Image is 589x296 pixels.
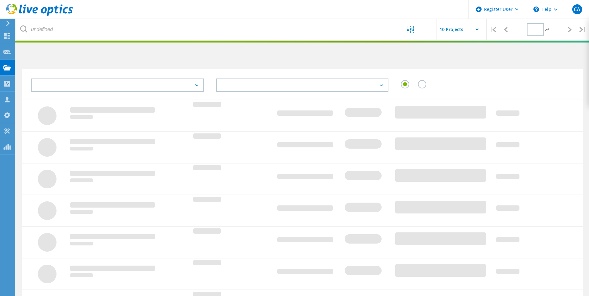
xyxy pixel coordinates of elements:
[487,19,499,41] div: |
[574,7,580,12] span: CA
[545,27,549,33] span: of
[533,7,539,12] svg: \n
[16,19,387,40] input: undefined
[6,13,73,17] a: Live Optics Dashboard
[576,19,589,41] div: |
